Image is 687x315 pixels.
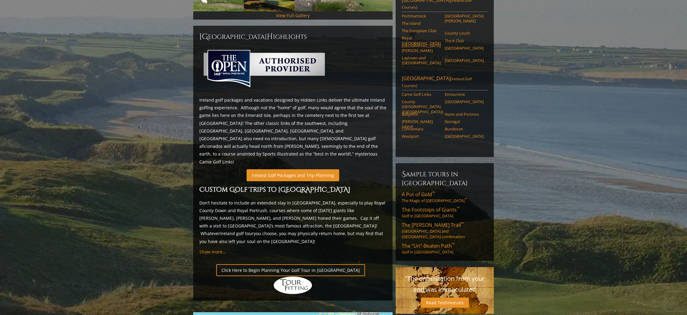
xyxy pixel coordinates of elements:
a: Enniscrone [445,92,484,97]
a: The Island [402,21,441,26]
a: [GEOGRAPHIC_DATA][PERSON_NAME] [402,43,441,53]
img: Hidden Links [273,276,313,294]
a: [GEOGRAPHIC_DATA](Ireland Golf Courses) [402,75,488,90]
span: The “Un”-Beaten Path [402,242,455,249]
span: H [267,32,273,42]
a: County [GEOGRAPHIC_DATA] ([GEOGRAPHIC_DATA]) [402,99,441,114]
a: A Pot of Gold™The Magic of [GEOGRAPHIC_DATA]™ [402,191,488,203]
a: Ballyliffin [402,112,441,117]
a: The Footsteps of Giants™Golf in [GEOGRAPHIC_DATA] [402,206,488,219]
sup: ™ [465,197,467,201]
a: Read Testimonials [421,298,469,308]
a: Click Here to Begin Planning Your Golf Tour in [GEOGRAPHIC_DATA] [216,264,365,276]
a: [GEOGRAPHIC_DATA][PERSON_NAME] [445,13,484,24]
h6: Sample Tours in [GEOGRAPHIC_DATA] [402,169,488,187]
a: The K Club [445,38,484,43]
a: Connemara [402,126,441,131]
a: Narin and Portnoo [445,112,484,117]
a: Show more... [199,249,226,255]
a: Ireland Golf Packages and Trip Planning [247,169,339,181]
a: The “Un”-Beaten Path™Golf in [GEOGRAPHIC_DATA] [402,242,488,255]
sup: ™ [461,221,464,226]
p: "The organization from your end was immaculate!" [402,273,488,295]
a: [PERSON_NAME] Island [402,119,441,129]
sup: ™ [432,190,435,196]
sup: ™ [452,242,455,247]
h2: Custom Golf Trips to [GEOGRAPHIC_DATA] [199,185,386,195]
span: (Ireland Golf Courses) [402,76,472,88]
a: Ireland golf tour [220,231,254,236]
a: The [PERSON_NAME] Trail™[GEOGRAPHIC_DATA] and [GEOGRAPHIC_DATA] combination [402,222,488,239]
a: Westport [402,134,441,139]
p: Don’t hesitate to include an extended stay in [GEOGRAPHIC_DATA], especially to play Royal County ... [199,199,386,245]
sup: ™ [457,206,459,211]
a: [GEOGRAPHIC_DATA] [445,134,484,139]
h2: [GEOGRAPHIC_DATA] ighlights [199,32,386,42]
a: [GEOGRAPHIC_DATA] [445,58,484,63]
a: Laytown and [GEOGRAPHIC_DATA] [402,55,441,66]
span: The [PERSON_NAME] Trail [402,222,464,228]
a: View Full Gallery [276,13,310,18]
a: Portmarnock [402,13,441,18]
a: [GEOGRAPHIC_DATA] [445,46,484,51]
a: The European Club [402,28,441,33]
a: County Louth [445,31,484,36]
p: Ireland golf packages and vacations designed by Hidden Links deliver the ultimate Ireland golfing... [199,96,386,166]
a: [GEOGRAPHIC_DATA] [445,99,484,104]
span: A Pot of Gold [402,191,435,198]
a: Donegal [445,119,484,124]
a: Carne Golf Links [402,92,441,97]
a: Bundoran [445,126,484,131]
span: The Footsteps of Giants [402,206,459,213]
a: Royal [GEOGRAPHIC_DATA] [402,36,441,46]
